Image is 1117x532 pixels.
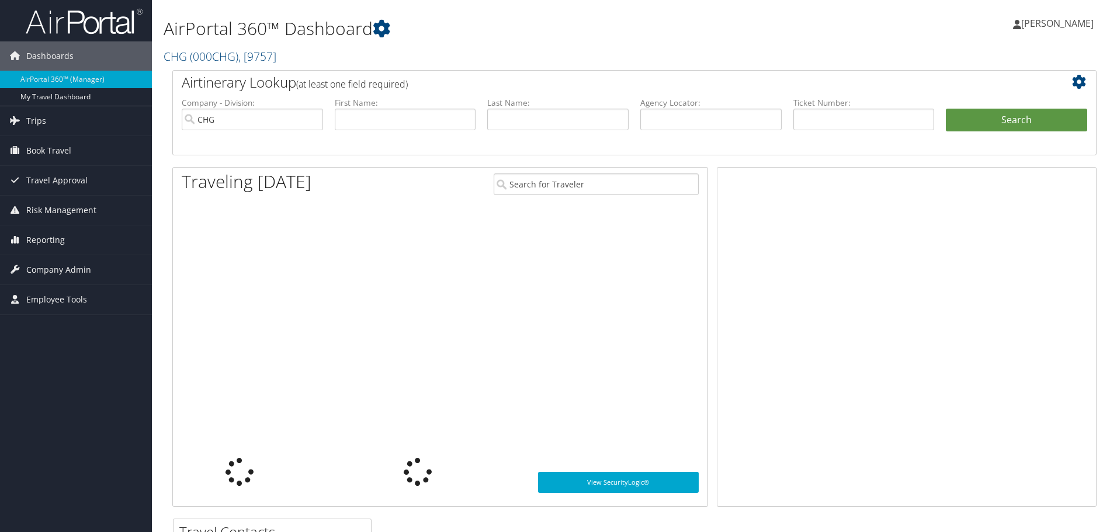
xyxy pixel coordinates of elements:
[26,225,65,255] span: Reporting
[26,136,71,165] span: Book Travel
[164,16,792,41] h1: AirPortal 360™ Dashboard
[1013,6,1105,41] a: [PERSON_NAME]
[26,285,87,314] span: Employee Tools
[26,8,143,35] img: airportal-logo.png
[538,472,699,493] a: View SecurityLogic®
[26,41,74,71] span: Dashboards
[182,97,323,109] label: Company - Division:
[1021,17,1094,30] span: [PERSON_NAME]
[182,72,1010,92] h2: Airtinerary Lookup
[640,97,782,109] label: Agency Locator:
[26,196,96,225] span: Risk Management
[946,109,1087,132] button: Search
[238,48,276,64] span: , [ 9757 ]
[182,169,311,194] h1: Traveling [DATE]
[190,48,238,64] span: ( 000CHG )
[487,97,629,109] label: Last Name:
[26,255,91,284] span: Company Admin
[296,78,408,91] span: (at least one field required)
[26,166,88,195] span: Travel Approval
[164,48,276,64] a: CHG
[494,173,699,195] input: Search for Traveler
[26,106,46,135] span: Trips
[793,97,935,109] label: Ticket Number:
[335,97,476,109] label: First Name:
